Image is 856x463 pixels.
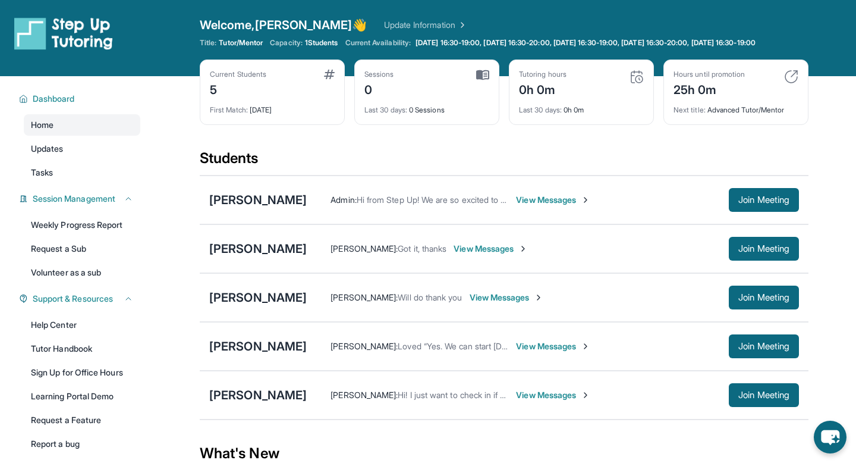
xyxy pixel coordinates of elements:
[738,392,789,399] span: Join Meeting
[814,421,846,453] button: chat-button
[331,390,398,400] span: [PERSON_NAME] :
[324,70,335,79] img: card
[270,38,303,48] span: Capacity:
[209,387,307,403] div: [PERSON_NAME]
[24,214,140,236] a: Weekly Progress Report
[738,196,789,204] span: Join Meeting
[516,340,590,352] span: View Messages
[219,38,263,48] span: Tutor/Mentor
[470,292,544,304] span: View Messages
[209,289,307,306] div: [PERSON_NAME]
[31,167,53,179] span: Tasks
[398,292,462,302] span: Will do thank you
[33,293,113,305] span: Support & Resources
[331,292,398,302] span: [PERSON_NAME] :
[519,79,567,98] div: 0h 0m
[200,38,216,48] span: Title:
[31,143,64,155] span: Updates
[210,79,266,98] div: 5
[398,341,568,351] span: Loved “Yes. We can start [DATE]. Thank you!”
[581,342,590,351] img: Chevron-Right
[674,105,706,114] span: Next title :
[331,195,356,205] span: Admin :
[413,38,758,48] a: [DATE] 16:30-19:00, [DATE] 16:30-20:00, [DATE] 16:30-19:00, [DATE] 16:30-20:00, [DATE] 16:30-19:00
[738,245,789,252] span: Join Meeting
[28,93,133,105] button: Dashboard
[455,19,467,31] img: Chevron Right
[519,70,567,79] div: Tutoring hours
[416,38,756,48] span: [DATE] 16:30-19:00, [DATE] 16:30-20:00, [DATE] 16:30-19:00, [DATE] 16:30-20:00, [DATE] 16:30-19:00
[729,383,799,407] button: Join Meeting
[331,243,398,254] span: [PERSON_NAME] :
[518,244,528,254] img: Chevron-Right
[516,389,590,401] span: View Messages
[24,338,140,359] a: Tutor Handbook
[476,70,489,80] img: card
[210,98,335,115] div: [DATE]
[519,98,644,115] div: 0h 0m
[516,194,590,206] span: View Messages
[729,237,799,261] button: Join Meeting
[24,386,140,407] a: Learning Portal Demo
[364,70,394,79] div: Sessions
[33,93,75,105] span: Dashboard
[24,433,140,455] a: Report a bug
[331,341,398,351] span: [PERSON_NAME] :
[24,314,140,336] a: Help Center
[738,343,789,350] span: Join Meeting
[674,79,745,98] div: 25h 0m
[581,390,590,400] img: Chevron-Right
[24,409,140,431] a: Request a Feature
[24,362,140,383] a: Sign Up for Office Hours
[31,119,53,131] span: Home
[364,98,489,115] div: 0 Sessions
[345,38,411,48] span: Current Availability:
[200,17,367,33] span: Welcome, [PERSON_NAME] 👋
[209,192,307,208] div: [PERSON_NAME]
[24,162,140,183] a: Tasks
[209,240,307,257] div: [PERSON_NAME]
[364,105,407,114] span: Last 30 days :
[454,243,528,255] span: View Messages
[24,138,140,159] a: Updates
[28,293,133,305] button: Support & Resources
[581,195,590,205] img: Chevron-Right
[364,79,394,98] div: 0
[784,70,798,84] img: card
[519,105,562,114] span: Last 30 days :
[14,17,113,50] img: logo
[24,114,140,136] a: Home
[210,105,248,114] span: First Match :
[674,98,798,115] div: Advanced Tutor/Mentor
[210,70,266,79] div: Current Students
[674,70,745,79] div: Hours until promotion
[24,238,140,259] a: Request a Sub
[33,193,115,205] span: Session Management
[28,193,133,205] button: Session Management
[305,38,338,48] span: 1 Students
[200,149,808,175] div: Students
[729,286,799,309] button: Join Meeting
[738,294,789,301] span: Join Meeting
[729,334,799,358] button: Join Meeting
[630,70,644,84] img: card
[729,188,799,212] button: Join Meeting
[384,19,467,31] a: Update Information
[398,243,446,254] span: Got it, thanks
[209,338,307,355] div: [PERSON_NAME]
[534,293,543,302] img: Chevron-Right
[24,262,140,283] a: Volunteer as a sub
